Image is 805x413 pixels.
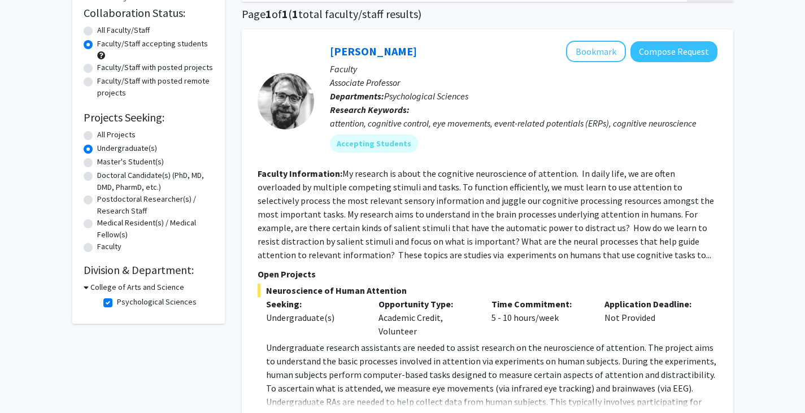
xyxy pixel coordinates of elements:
[97,24,150,36] label: All Faculty/Staff
[330,62,717,76] p: Faculty
[258,168,714,260] fg-read-more: My research is about the cognitive neuroscience of attention. In daily life, we are often overloa...
[282,7,288,21] span: 1
[97,62,213,73] label: Faculty/Staff with posted projects
[604,297,700,311] p: Application Deadline:
[491,297,588,311] p: Time Commitment:
[370,297,483,338] div: Academic Credit, Volunteer
[258,284,717,297] span: Neuroscience of Human Attention
[97,142,157,154] label: Undergraduate(s)
[84,6,214,20] h2: Collaboration Status:
[566,41,626,62] button: Add Nicholas Gaspelin to Bookmarks
[378,297,475,311] p: Opportunity Type:
[330,44,417,58] a: [PERSON_NAME]
[84,263,214,277] h2: Division & Department:
[97,156,164,168] label: Master's Student(s)
[330,76,717,89] p: Associate Professor
[97,217,214,241] label: Medical Resident(s) / Medical Fellow(s)
[117,296,197,308] label: Psychological Sciences
[483,297,596,338] div: 5 - 10 hours/week
[330,104,410,115] b: Research Keywords:
[258,267,717,281] p: Open Projects
[8,362,48,405] iframe: Chat
[97,241,121,253] label: Faculty
[292,7,298,21] span: 1
[330,90,384,102] b: Departments:
[330,134,418,153] mat-chip: Accepting Students
[258,168,342,179] b: Faculty Information:
[97,38,208,50] label: Faculty/Staff accepting students
[84,111,214,124] h2: Projects Seeking:
[97,169,214,193] label: Doctoral Candidate(s) (PhD, MD, DMD, PharmD, etc.)
[596,297,709,338] div: Not Provided
[90,281,184,293] h3: College of Arts and Science
[266,297,362,311] p: Seeking:
[97,75,214,99] label: Faculty/Staff with posted remote projects
[97,129,136,141] label: All Projects
[266,311,362,324] div: Undergraduate(s)
[330,116,717,130] div: attention, cognitive control, eye movements, event-related potentials (ERPs), cognitive neuroscience
[266,7,272,21] span: 1
[384,90,468,102] span: Psychological Sciences
[242,7,733,21] h1: Page of ( total faculty/staff results)
[630,41,717,62] button: Compose Request to Nicholas Gaspelin
[97,193,214,217] label: Postdoctoral Researcher(s) / Research Staff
